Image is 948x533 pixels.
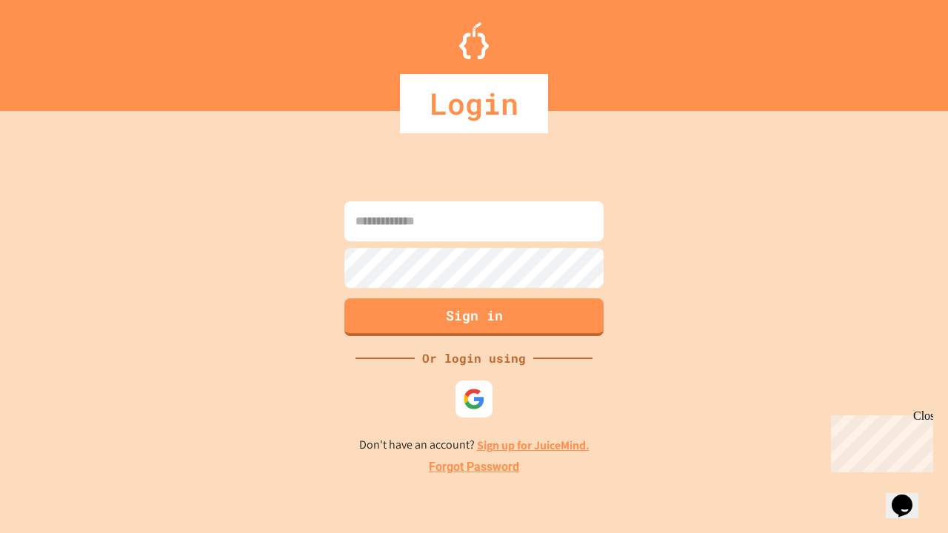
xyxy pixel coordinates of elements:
div: Chat with us now!Close [6,6,102,94]
p: Don't have an account? [359,436,590,455]
iframe: chat widget [825,409,933,472]
div: Login [400,74,548,133]
a: Forgot Password [429,458,519,476]
iframe: chat widget [886,474,933,518]
div: Or login using [415,349,533,367]
img: Logo.svg [459,22,489,59]
a: Sign up for JuiceMind. [477,438,590,453]
img: google-icon.svg [463,388,485,410]
button: Sign in [344,298,604,336]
